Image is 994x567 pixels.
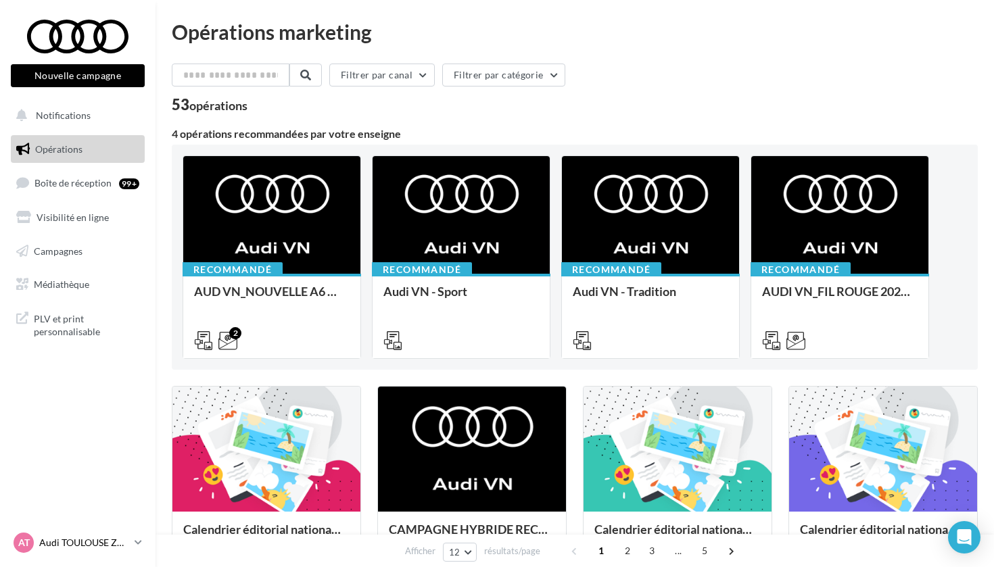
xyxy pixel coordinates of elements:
[183,262,283,277] div: Recommandé
[617,540,638,562] span: 2
[119,178,139,189] div: 99+
[172,22,978,42] div: Opérations marketing
[8,304,147,344] a: PLV et print personnalisable
[561,262,661,277] div: Recommandé
[34,177,112,189] span: Boîte de réception
[443,543,477,562] button: 12
[751,262,851,277] div: Recommandé
[8,168,147,197] a: Boîte de réception99+
[11,530,145,556] a: AT Audi TOULOUSE ZAC
[667,540,689,562] span: ...
[18,536,30,549] span: AT
[484,545,540,558] span: résultats/page
[405,545,435,558] span: Afficher
[573,285,728,312] div: Audi VN - Tradition
[8,101,142,130] button: Notifications
[948,521,980,553] div: Open Intercom Messenger
[590,540,612,562] span: 1
[39,536,129,549] p: Audi TOULOUSE ZAC
[389,522,555,549] div: CAMPAGNE HYBRIDE RECHARGEABLE
[189,99,247,112] div: opérations
[34,310,139,339] span: PLV et print personnalisable
[762,285,918,312] div: AUDI VN_FIL ROUGE 2025 - A1, Q2, Q3, Q5 et Q4 e-tron
[372,262,472,277] div: Recommandé
[694,540,715,562] span: 5
[641,540,663,562] span: 3
[800,522,966,549] div: Calendrier éditorial national : semaine du 08.09 au 14.09
[34,278,89,290] span: Médiathèque
[11,64,145,87] button: Nouvelle campagne
[329,64,435,87] button: Filtrer par canal
[35,143,82,155] span: Opérations
[172,97,247,112] div: 53
[8,270,147,299] a: Médiathèque
[8,135,147,164] a: Opérations
[37,212,109,223] span: Visibilité en ligne
[449,547,460,558] span: 12
[383,285,539,312] div: Audi VN - Sport
[194,285,350,312] div: AUD VN_NOUVELLE A6 e-tron
[8,203,147,232] a: Visibilité en ligne
[36,109,91,121] span: Notifications
[34,245,82,256] span: Campagnes
[229,327,241,339] div: 2
[183,522,350,549] div: Calendrier éditorial national : semaine du 22.09 au 28.09
[442,64,565,87] button: Filtrer par catégorie
[8,237,147,266] a: Campagnes
[594,522,761,549] div: Calendrier éditorial national : semaine du 15.09 au 21.09
[172,128,978,139] div: 4 opérations recommandées par votre enseigne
